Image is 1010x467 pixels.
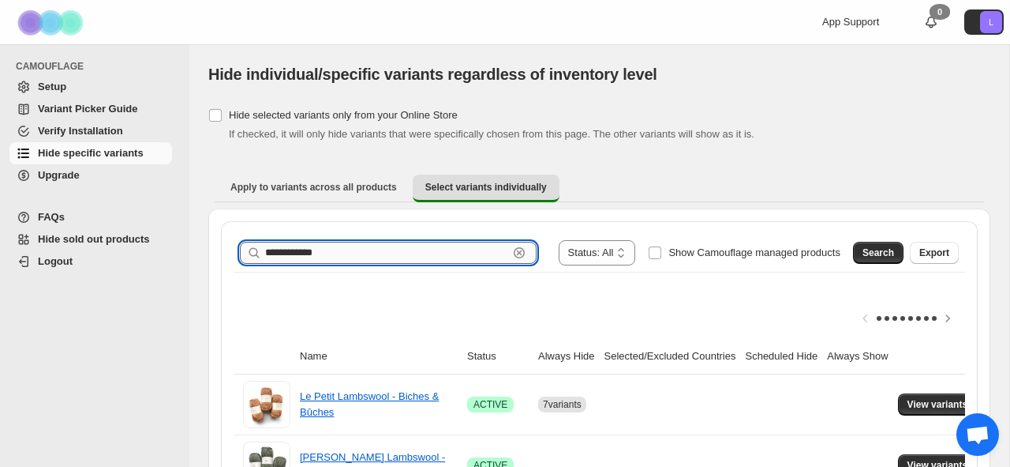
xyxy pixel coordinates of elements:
[229,128,754,140] span: If checked, it will only hide variants that were specifically chosen from this page. The other va...
[9,120,172,142] a: Verify Installation
[9,206,172,228] a: FAQs
[208,66,657,83] span: Hide individual/specific variants regardless of inventory level
[38,211,65,223] span: FAQs
[898,394,978,416] button: View variants
[980,11,1002,33] span: Avatar with initials L
[9,98,172,120] a: Variant Picker Guide
[930,4,950,20] div: 0
[38,233,150,245] span: Hide sold out products
[230,181,397,194] span: Apply to variants across all products
[862,247,894,259] span: Search
[964,9,1004,35] button: Avatar with initials L
[511,245,527,261] button: Clear
[295,339,462,375] th: Name
[243,381,290,428] img: Le Petit Lambswool - Biches & Bûches
[38,169,80,181] span: Upgrade
[822,339,892,375] th: Always Show
[218,175,410,200] button: Apply to variants across all products
[229,109,458,121] span: Hide selected variants only from your Online Store
[740,339,822,375] th: Scheduled Hide
[425,181,547,194] span: Select variants individually
[38,125,123,137] span: Verify Installation
[923,14,939,30] a: 0
[9,164,172,186] a: Upgrade
[668,247,840,258] span: Show Camouflage managed products
[16,60,178,73] span: CAMOUFLAGE
[300,390,439,418] a: Le Petit Lambswool - Biches & Bûches
[600,339,741,375] th: Selected/Excluded Countries
[533,339,600,375] th: Always Hide
[38,255,73,267] span: Logout
[853,242,903,264] button: Search
[413,175,559,202] button: Select variants individually
[956,413,999,456] a: Open chat
[989,17,993,27] text: L
[9,228,172,250] a: Hide sold out products
[919,247,949,259] span: Export
[907,398,968,411] span: View variants
[9,142,172,164] a: Hide specific variants
[38,81,66,92] span: Setup
[473,398,507,411] span: ACTIVE
[937,307,959,330] button: Scroll table right one column
[38,147,144,159] span: Hide specific variants
[38,103,137,115] span: Variant Picker Guide
[462,339,533,375] th: Status
[9,76,172,98] a: Setup
[910,242,959,264] button: Export
[822,16,879,28] span: App Support
[543,399,582,410] span: 7 variants
[13,1,92,44] img: Camouflage
[9,250,172,273] a: Logout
